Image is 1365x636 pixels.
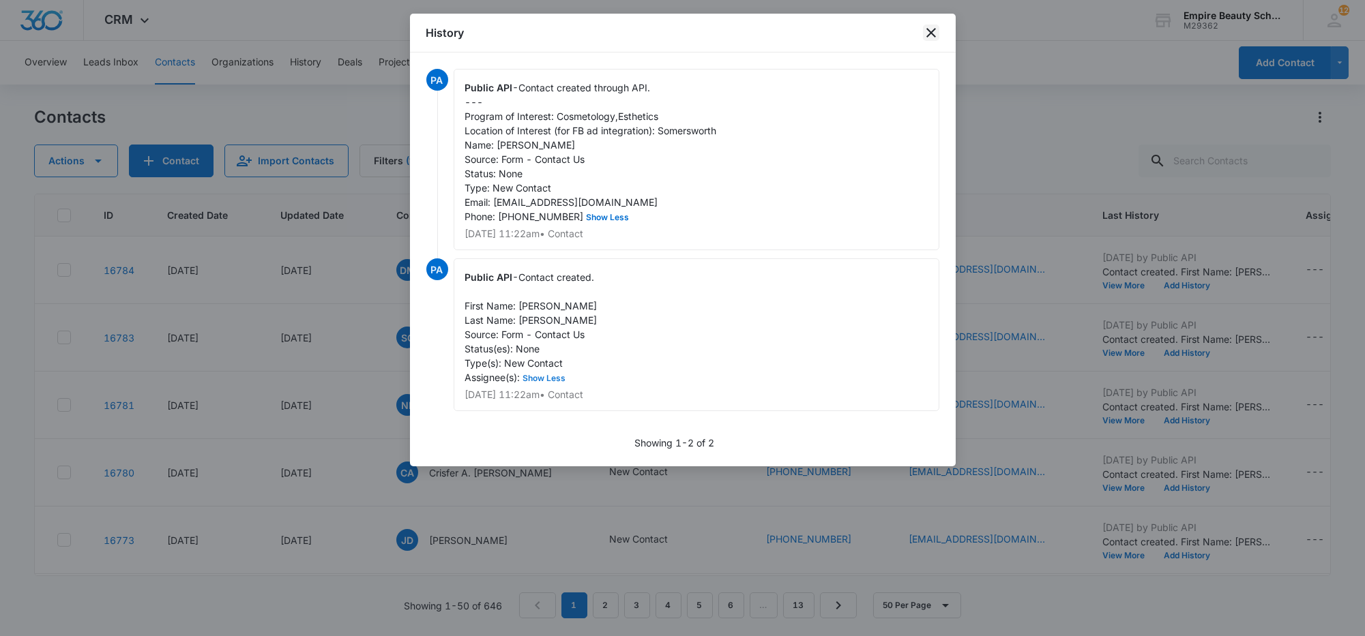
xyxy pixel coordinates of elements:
[465,82,717,222] span: Contact created through API. --- Program of Interest: Cosmetology,Esthetics Location of Interest ...
[634,436,714,450] p: Showing 1-2 of 2
[426,25,465,41] h1: History
[465,390,928,399] p: [DATE] 11:22am • Contact
[454,69,939,250] div: -
[426,258,448,280] span: PA
[584,213,632,222] button: Show Less
[465,229,928,239] p: [DATE] 11:22am • Contact
[465,271,598,383] span: Contact created. First Name: [PERSON_NAME] Last Name: [PERSON_NAME] Source: Form - Contact Us Sta...
[465,82,513,93] span: Public API
[520,374,569,382] button: Show Less
[923,25,939,41] button: close
[426,69,448,91] span: PA
[465,271,513,283] span: Public API
[454,258,939,411] div: -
